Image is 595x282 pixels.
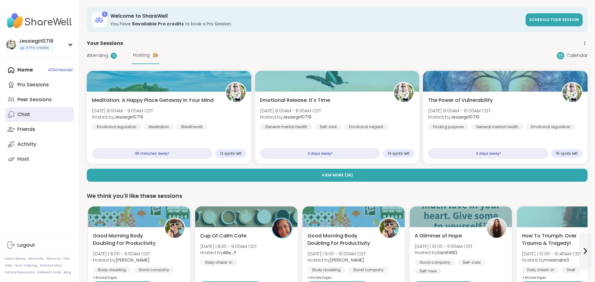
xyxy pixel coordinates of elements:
img: Jessiegirl0719 [226,83,245,102]
span: Hosted by [93,257,150,263]
div: Body doubling [307,267,346,273]
span: Hosted by [200,249,257,256]
span: Good Morning Body Doubling For Productivity [93,232,157,247]
b: [PERSON_NAME] [116,257,150,263]
b: Allie_P [223,249,236,256]
div: Jessiegirl0719 [19,38,53,45]
div: 29 [152,52,158,59]
b: [PERSON_NAME] [330,257,364,263]
span: Meditation: A Happy Place Getaway In Your Mind [92,97,214,104]
a: Help [5,263,12,268]
a: Friends [5,122,74,137]
div: Peer Sessions [17,96,52,103]
div: Meditation [144,124,174,130]
a: Safety Resources [5,270,35,275]
span: View More ( 26 ) [322,172,353,178]
div: Good company [134,267,174,273]
div: Host [17,156,29,163]
div: Pro Sessions [17,81,49,88]
span: [DATE] | 8:00 - 9:00AM CDT [93,251,150,257]
button: View More (26) [87,169,588,182]
a: Referrals [28,257,44,261]
span: Cup Of Calm Cafe [200,232,246,240]
span: [DATE] 8:00AM - 8:30AM CDT [260,108,321,114]
a: About Us [46,257,61,261]
span: Your Sessions [87,40,123,47]
div: Emotional regulation [92,124,141,130]
div: 11 [111,53,117,59]
span: Hosted by [92,114,153,120]
div: Self-love [415,268,441,274]
span: 12 spots left [220,151,241,156]
span: Good Morning Body Doubling For Productivity [307,232,372,247]
a: Host Training [15,263,37,268]
div: 6 [102,11,108,17]
div: Logout [17,242,35,249]
div: Friends [17,126,35,133]
span: Hosted by [260,114,321,120]
h3: Welcome to ShareWell [110,13,522,20]
a: Activity [5,137,74,152]
a: FAQ [64,257,70,261]
span: Attending [87,52,108,59]
span: [DATE] | 9:00 - 10:00AM CDT [307,251,366,257]
h3: You have to book a Pro Session. [110,21,522,27]
div: Body doubling [93,267,131,273]
a: How It Works [5,257,26,261]
b: Jessiegirl0719 [283,114,311,120]
a: Host [5,152,74,167]
img: Adrienne_QueenOfTheDawn [165,219,184,238]
span: [DATE] | 8:30 - 9:00AM CDT [200,243,257,249]
div: Self-love [315,124,342,130]
a: Blog [64,270,71,275]
img: ShareWell Nav Logo [5,10,74,32]
a: Redeem Code [37,270,61,275]
span: [DATE] | 10:00 - 11:00AM CDT [415,243,473,249]
div: We think you'll like these sessions [87,192,588,200]
a: Logout [5,238,74,253]
div: Breathwork [176,124,207,130]
span: 14 spots left [388,151,409,156]
span: 6 Pro credits [26,45,49,50]
div: General mental health [260,124,312,130]
span: A Glimmer of Hope [415,232,462,240]
b: Jessiegirl0719 [114,114,143,120]
span: Emotional Release: It's Time [260,97,330,104]
span: Hosted by [307,257,366,263]
div: 35 minutes away! [92,148,213,159]
a: Safety Policy [40,263,62,268]
a: Peer Sessions [5,92,74,107]
img: Jessiegirl0719 [6,40,16,50]
img: Adrienne_QueenOfTheDawn [380,219,399,238]
div: Emotional neglect [344,124,388,130]
div: Chat [17,111,30,118]
span: Hosted by [415,249,473,256]
a: Pro Sessions [5,77,74,92]
a: Chat [5,107,74,122]
img: Allie_P [272,219,292,238]
img: Jessiegirl0719 [394,83,413,102]
div: Daily check-in [200,259,237,266]
span: [DATE] 8:00AM - 9:00AM CDT [92,108,153,114]
div: Good company [348,267,389,273]
div: 2 days away! [260,148,381,159]
div: Activity [17,141,36,148]
div: Good company [415,259,455,266]
span: Hosting [133,52,150,59]
b: 6 available Pro credit s [132,21,184,27]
